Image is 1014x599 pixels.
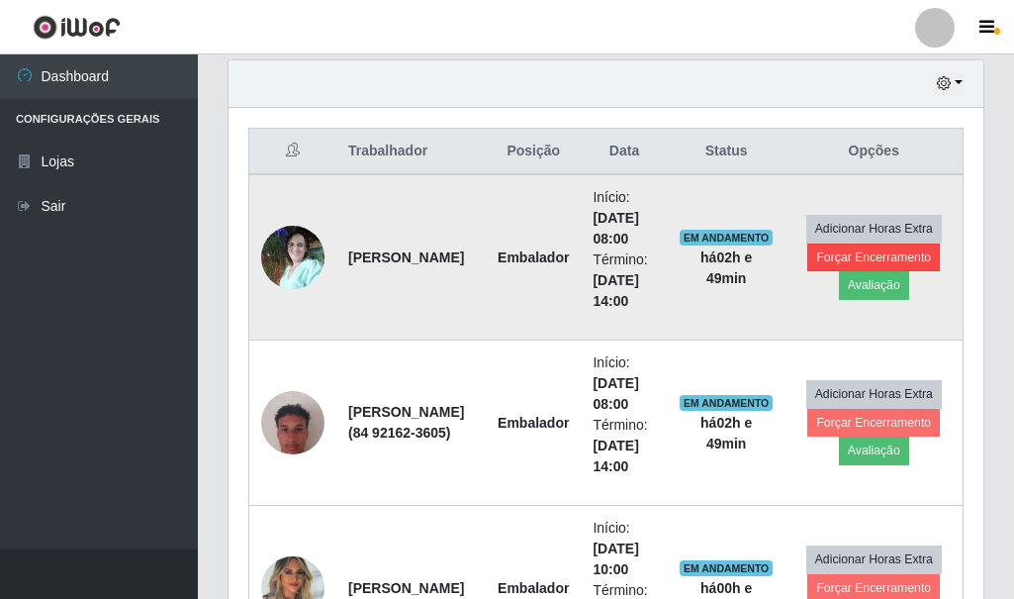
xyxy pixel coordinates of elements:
[806,215,942,243] button: Adicionar Horas Extra
[593,375,638,412] time: [DATE] 08:00
[581,129,667,175] th: Data
[33,15,121,40] img: CoreUI Logo
[261,226,324,289] img: 1755730683676.jpeg
[680,395,774,411] span: EM ANDAMENTO
[498,580,569,596] strong: Embalador
[680,560,774,576] span: EM ANDAMENTO
[593,415,655,477] li: Término:
[807,244,940,271] button: Forçar Encerramento
[348,580,464,596] strong: [PERSON_NAME]
[839,437,909,464] button: Avaliação
[486,129,581,175] th: Posição
[348,404,464,441] strong: [PERSON_NAME] (84 92162-3605)
[593,272,638,309] time: [DATE] 14:00
[700,415,752,451] strong: há 02 h e 49 min
[700,250,752,286] strong: há 02 h e 49 min
[806,546,942,573] button: Adicionar Horas Extra
[668,129,785,175] th: Status
[348,250,464,265] strong: [PERSON_NAME]
[593,541,638,577] time: [DATE] 10:00
[785,129,964,175] th: Opções
[498,250,569,265] strong: Embalador
[336,129,486,175] th: Trabalhador
[593,250,655,312] li: Término:
[593,210,638,247] time: [DATE] 08:00
[807,409,940,437] button: Forçar Encerramento
[593,438,638,474] time: [DATE] 14:00
[593,187,655,250] li: Início:
[261,366,324,479] img: 1756232807381.jpeg
[593,352,655,415] li: Início:
[498,415,569,431] strong: Embalador
[839,271,909,299] button: Avaliação
[806,380,942,408] button: Adicionar Horas Extra
[593,518,655,580] li: Início:
[680,230,774,246] span: EM ANDAMENTO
